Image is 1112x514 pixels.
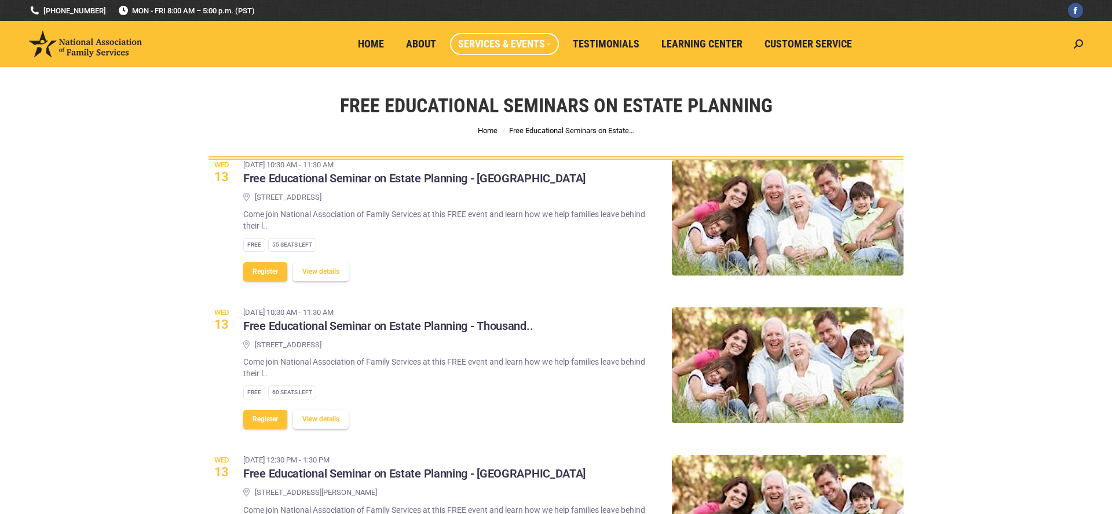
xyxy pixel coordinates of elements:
[243,319,533,334] h3: Free Educational Seminar on Estate Planning - Thousand..
[350,33,392,55] a: Home
[565,33,648,55] a: Testimonials
[243,238,265,252] div: Free
[653,33,751,55] a: Learning Center
[358,38,384,50] span: Home
[406,38,436,50] span: About
[29,31,142,57] img: National Association of Family Services
[255,487,377,498] span: [STREET_ADDRESS][PERSON_NAME]
[478,126,498,135] a: Home
[661,38,742,50] span: Learning Center
[118,5,255,16] span: MON - FRI 8:00 AM – 5:00 p.m. (PST)
[1068,3,1083,18] a: Facebook page opens in new window
[209,318,235,331] span: 13
[243,159,586,171] time: [DATE] 10:30 am - 11:30 am
[243,356,654,379] p: Come join National Association of Family Services at this FREE event and learn how we help famili...
[209,161,235,168] span: Wed
[672,307,904,423] img: Free Educational Seminar on Estate Planning - Thousand Oaks
[243,208,654,232] p: Come join National Association of Family Services at this FREE event and learn how we help famili...
[756,33,860,55] a: Customer Service
[340,93,773,118] h1: Free Educational Seminars on Estate Planning
[243,454,586,466] time: [DATE] 12:30 pm - 1:30 pm
[243,385,265,399] div: Free
[255,340,321,351] span: [STREET_ADDRESS]
[243,467,586,482] h3: Free Educational Seminar on Estate Planning - [GEOGRAPHIC_DATA]
[209,309,235,316] span: Wed
[255,192,321,203] span: [STREET_ADDRESS]
[243,262,287,281] button: Register
[293,410,349,429] button: View details
[29,5,106,16] a: [PHONE_NUMBER]
[672,160,904,276] img: Free Educational Seminar on Estate Planning - San Dimas
[509,126,634,135] span: Free Educational Seminars on Estate…
[268,385,316,399] div: 60 Seats left
[268,238,316,252] div: 55 Seats left
[209,456,235,464] span: Wed
[243,410,287,429] button: Register
[765,38,852,50] span: Customer Service
[573,38,639,50] span: Testimonials
[209,466,235,479] span: 13
[243,171,586,186] h3: Free Educational Seminar on Estate Planning - [GEOGRAPHIC_DATA]
[293,262,349,281] button: View details
[209,171,235,183] span: 13
[398,33,444,55] a: About
[458,38,551,50] span: Services & Events
[243,307,533,318] time: [DATE] 10:30 am - 11:30 am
